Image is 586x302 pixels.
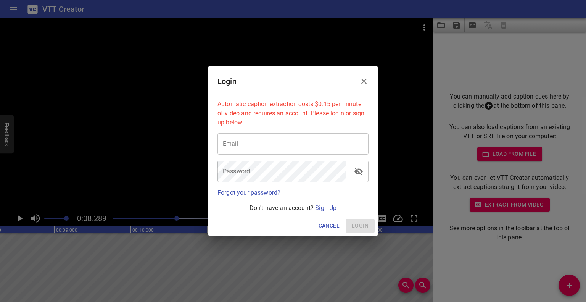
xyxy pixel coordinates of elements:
[349,162,368,181] button: toggle password visibility
[217,100,369,127] p: Automatic caption extraction costs $0.15 per minute of video and requires an account. Please logi...
[355,72,373,90] button: Close
[315,204,336,212] a: Sign Up
[316,219,343,233] button: Cancel
[319,221,340,231] span: Cancel
[217,203,369,213] p: Don't have an account?
[217,189,280,196] a: Forgot your password?
[217,75,237,87] h6: Login
[346,219,375,233] span: Please enter your email and password above.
